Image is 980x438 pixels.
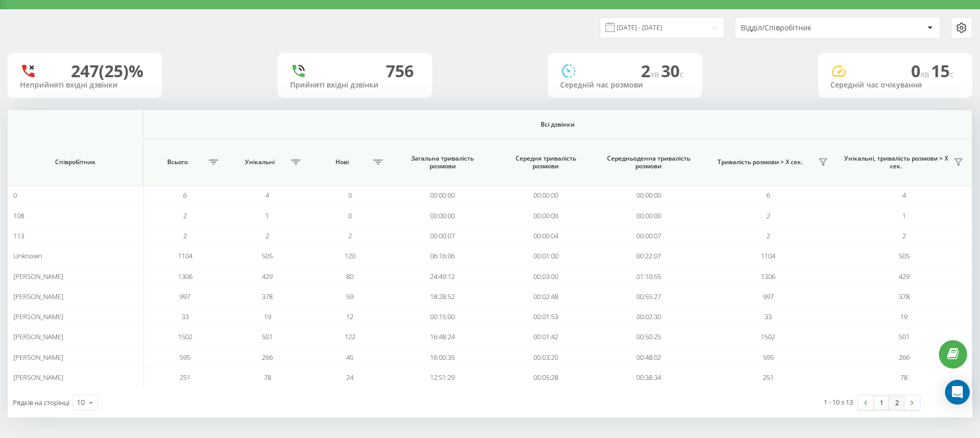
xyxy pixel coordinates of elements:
span: [PERSON_NAME] [13,272,63,281]
span: [PERSON_NAME] [13,292,63,301]
td: 16:00:35 [391,347,494,367]
span: 2 [641,60,661,82]
td: 00:00:00 [494,205,597,225]
td: 00:01:42 [494,327,597,347]
td: 00:01:00 [494,246,597,266]
span: 6 [767,190,770,200]
div: Open Intercom Messenger [945,380,970,405]
span: Середньоденна тривалість розмови [607,154,690,170]
span: 1306 [178,272,192,281]
span: 59 [346,292,353,301]
span: 78 [900,373,907,382]
span: c [680,68,684,80]
span: 378 [262,292,273,301]
td: 00:22:07 [597,246,700,266]
td: 00:00:00 [391,205,494,225]
span: 1 [902,211,906,220]
span: 2 [265,231,269,240]
td: 00:00:07 [391,226,494,246]
td: 06:16:06 [391,246,494,266]
span: 78 [264,373,271,382]
span: 15 [931,60,954,82]
td: 00:02:48 [494,287,597,307]
div: 756 [386,61,414,81]
div: Середній час очікування [830,81,960,90]
span: Унікальні [231,158,288,166]
div: 10 [77,397,85,408]
td: 00:48:02 [597,347,700,367]
td: 00:02:30 [597,307,700,327]
span: 19 [900,312,907,321]
td: 00:00:00 [597,205,700,225]
td: 00:50:25 [597,327,700,347]
span: 2 [902,231,906,240]
span: 595 [763,353,774,362]
span: c [950,68,954,80]
span: 80 [346,272,353,281]
a: 2 [889,395,904,410]
span: 45 [346,353,353,362]
td: 00:05:28 [494,367,597,388]
span: Unknown [13,251,42,260]
span: 251 [180,373,190,382]
div: Середній час розмови [560,81,690,90]
span: 0 [348,211,352,220]
span: 1502 [761,332,775,341]
td: 00:00:04 [494,226,597,246]
span: хв [920,68,931,80]
span: 4 [902,190,906,200]
span: 1 [265,211,269,220]
span: 113 [13,231,24,240]
span: 1104 [761,251,775,260]
span: Тривалість розмови > Х сек. [705,158,815,166]
span: 4 [265,190,269,200]
span: Загальна тривалість розмови [401,154,484,170]
span: Середня тривалість розмови [504,154,587,170]
td: 16:48:24 [391,327,494,347]
span: 30 [661,60,684,82]
td: 00:00:00 [597,185,700,205]
span: Нові [314,158,370,166]
span: 1306 [761,272,775,281]
span: 24 [346,373,353,382]
span: 2 [767,211,770,220]
span: 2 [183,211,187,220]
a: 1 [874,395,889,410]
td: 00:03:20 [494,347,597,367]
span: 2 [348,231,352,240]
span: 997 [763,292,774,301]
div: Неприйняті вхідні дзвінки [20,81,150,90]
span: [PERSON_NAME] [13,332,63,341]
div: Прийняті вхідні дзвінки [290,81,420,90]
span: 266 [899,353,910,362]
td: 24:49:12 [391,266,494,286]
td: 18:28:52 [391,287,494,307]
span: 251 [763,373,774,382]
span: 595 [180,353,190,362]
span: Всі дзвінки [190,120,926,129]
td: 00:38:34 [597,367,700,388]
span: [PERSON_NAME] [13,373,63,382]
span: 429 [262,272,273,281]
span: 378 [899,292,910,301]
td: 00:15:00 [391,307,494,327]
span: 120 [345,251,355,260]
span: 2 [767,231,770,240]
span: 6 [183,190,187,200]
span: [PERSON_NAME] [13,353,63,362]
span: Унікальні, тривалість розмови > Х сек. [842,154,951,170]
span: 997 [180,292,190,301]
span: 33 [764,312,772,321]
span: 505 [262,251,273,260]
td: 00:00:00 [494,185,597,205]
td: 00:55:27 [597,287,700,307]
span: 12 [346,312,353,321]
div: Відділ/Співробітник [741,24,864,32]
span: 505 [899,251,910,260]
span: 2 [183,231,187,240]
span: хв [650,68,661,80]
span: 501 [262,332,273,341]
span: 501 [899,332,910,341]
span: 0 [348,190,352,200]
span: 122 [345,332,355,341]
